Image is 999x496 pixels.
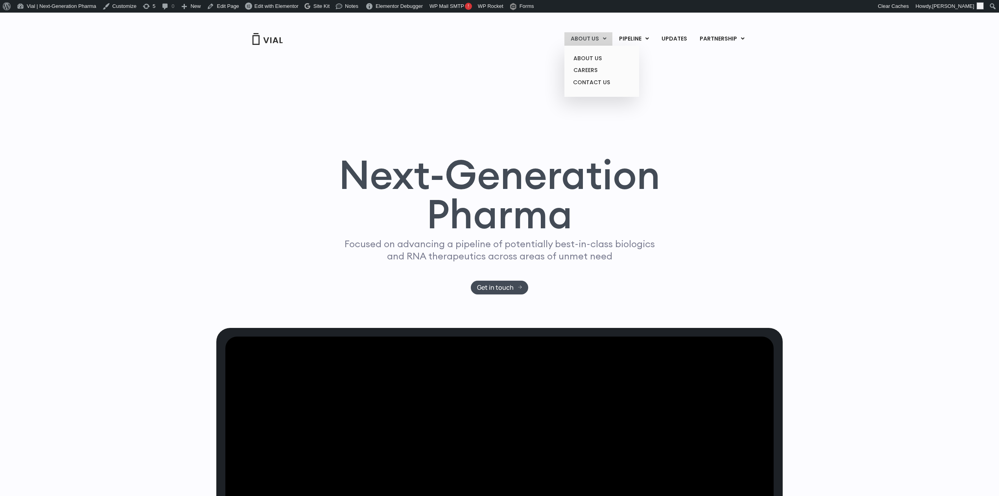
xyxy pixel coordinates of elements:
a: PARTNERSHIPMenu Toggle [693,32,751,46]
a: Get in touch [471,281,529,294]
span: [PERSON_NAME] [932,3,974,9]
span: Get in touch [477,285,514,291]
a: ABOUT USMenu Toggle [564,32,612,46]
p: Focused on advancing a pipeline of potentially best-in-class biologics and RNA therapeutics acros... [341,238,658,262]
a: CONTACT US [567,76,636,89]
a: ABOUT US [567,52,636,65]
a: CAREERS [567,64,636,76]
span: ! [465,3,472,10]
h1: Next-Generation Pharma [329,155,670,234]
span: Edit with Elementor [254,3,299,9]
img: Vial Logo [252,33,283,45]
span: Site Kit [313,3,330,9]
a: PIPELINEMenu Toggle [613,32,655,46]
a: UPDATES [655,32,693,46]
